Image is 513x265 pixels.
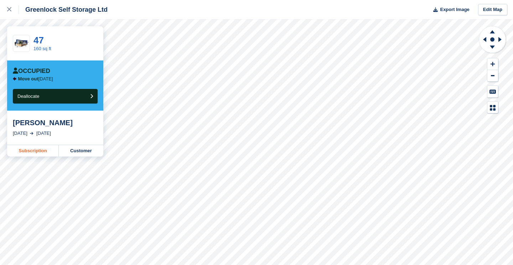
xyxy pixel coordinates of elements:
div: Greenlock Self Storage Ltd [19,5,108,14]
button: Export Image [429,4,470,16]
img: arrow-right-light-icn-cde0832a797a2874e46488d9cf13f60e5c3a73dbe684e267c42b8395dfbc2abf.svg [30,132,33,135]
div: Occupied [13,68,50,75]
span: Export Image [440,6,469,13]
a: Customer [59,145,103,157]
a: 160 sq ft [33,46,51,51]
button: Deallocate [13,89,98,104]
img: arrow-left-icn-90495f2de72eb5bd0bd1c3c35deca35cc13f817d75bef06ecd7c0b315636ce7e.svg [13,77,16,81]
img: 20-ft-container%20(3).jpg [13,37,30,50]
button: Zoom In [487,58,498,70]
div: [DATE] [36,130,51,137]
p: [DATE] [18,76,53,82]
button: Zoom Out [487,70,498,82]
button: Keyboard Shortcuts [487,86,498,97]
div: [DATE] [13,130,27,137]
a: Subscription [7,145,59,157]
a: 47 [33,35,44,46]
a: Edit Map [478,4,507,16]
button: Map Legend [487,102,498,113]
div: [PERSON_NAME] [13,118,98,127]
span: Deallocate [17,94,39,99]
span: Move out [18,76,38,81]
